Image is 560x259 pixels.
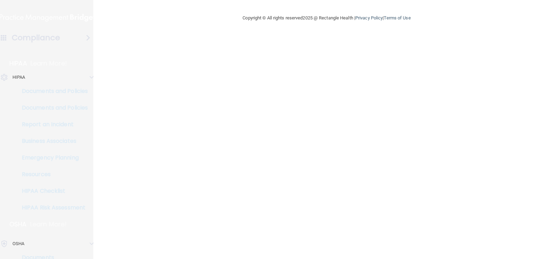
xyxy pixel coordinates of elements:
h4: Compliance [12,33,60,43]
a: Terms of Use [384,15,410,20]
p: Report an Incident [5,121,99,128]
p: Learn More! [30,220,67,228]
p: OSHA [9,220,27,228]
p: OSHA [12,240,24,248]
p: Emergency Planning [5,154,99,161]
p: Business Associates [5,138,99,145]
p: Documents and Policies [5,88,99,95]
p: Resources [5,171,99,178]
p: HIPAA Risk Assessment [5,204,99,211]
div: Copyright © All rights reserved 2025 @ Rectangle Health | | [200,7,453,29]
p: HIPAA [9,59,27,68]
p: Learn More! [31,59,67,68]
p: HIPAA Checklist [5,188,99,195]
p: Documents and Policies [5,104,99,111]
a: Privacy Policy [355,15,383,20]
p: HIPAA [12,73,25,81]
